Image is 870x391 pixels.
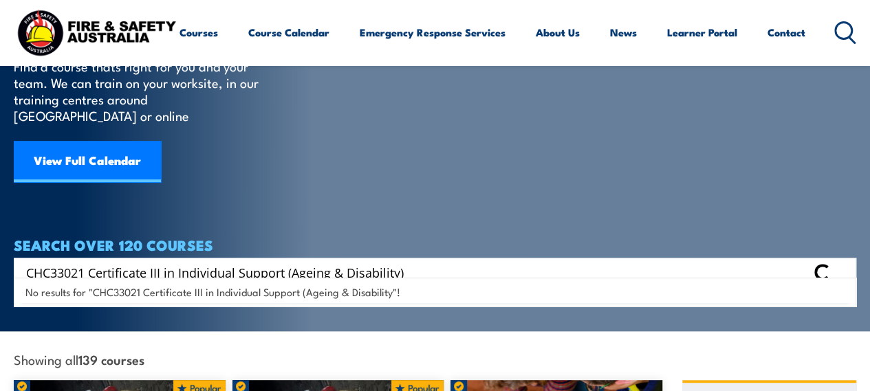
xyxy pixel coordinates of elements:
[14,352,144,366] span: Showing all
[248,16,329,49] a: Course Calendar
[536,16,580,49] a: About Us
[667,16,737,49] a: Learner Portal
[14,141,161,182] a: View Full Calendar
[14,58,265,124] p: Find a course thats right for you and your team. We can train on your worksite, in our training c...
[768,16,805,49] a: Contact
[78,350,144,368] strong: 139 courses
[25,285,400,298] span: No results for "CHC33021 Certificate III in Individual Support (Ageing & Disability"!
[360,16,505,49] a: Emergency Response Services
[610,16,637,49] a: News
[29,262,809,282] form: Search form
[180,16,218,49] a: Courses
[832,262,851,282] button: Search magnifier button
[26,262,807,282] input: Search input
[14,237,856,252] h4: SEARCH OVER 120 COURSES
